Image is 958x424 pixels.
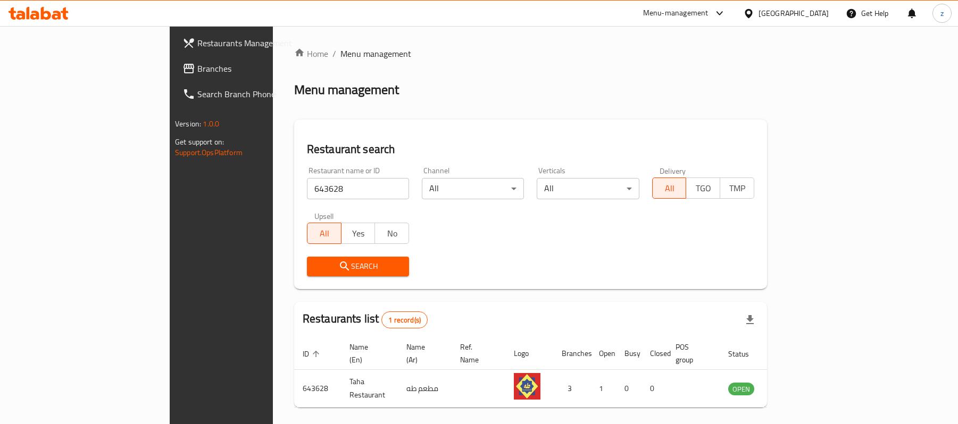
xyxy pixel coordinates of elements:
td: مطعم طه [398,370,452,408]
span: Yes [346,226,371,241]
span: z [940,7,944,19]
span: Version: [175,117,201,131]
a: Branches [174,56,330,81]
span: Status [728,347,763,360]
td: 3 [553,370,590,408]
span: Name (Ar) [406,341,439,366]
span: 1.0.0 [203,117,219,131]
th: Branches [553,337,590,370]
span: All [312,226,337,241]
li: / [332,47,336,60]
span: Restaurants Management [197,37,321,49]
span: Name (En) [349,341,385,366]
span: Menu management [340,47,411,60]
th: Closed [642,337,667,370]
button: No [374,223,409,244]
div: All [422,178,524,199]
span: ID [303,347,323,360]
span: No [379,226,405,241]
label: Upsell [314,212,334,219]
h2: Restaurants list [303,311,428,328]
button: TMP [720,177,754,199]
span: Search Branch Phone [197,88,321,100]
h2: Restaurant search [307,141,754,157]
a: Support.OpsPlatform [175,146,243,159]
span: Get support on: [175,135,224,149]
span: Ref. Name [460,341,493,366]
td: 0 [616,370,642,408]
table: enhanced table [294,337,812,408]
span: Search [315,260,401,273]
span: TMP [724,181,750,196]
th: Busy [616,337,642,370]
button: Yes [341,223,376,244]
td: 0 [642,370,667,408]
span: Branches [197,62,321,75]
button: All [307,223,341,244]
h2: Menu management [294,81,399,98]
th: Logo [505,337,553,370]
td: Taha Restaurant [341,370,398,408]
button: All [652,177,687,199]
div: All [537,178,639,199]
button: Search [307,257,409,276]
th: Open [590,337,616,370]
div: Export file [737,307,763,333]
div: Menu-management [643,7,709,20]
input: Search for restaurant name or ID.. [307,178,409,199]
img: Taha Restaurant [514,373,540,400]
span: 1 record(s) [382,315,427,325]
a: Search Branch Phone [174,81,330,107]
div: [GEOGRAPHIC_DATA] [759,7,829,19]
a: Restaurants Management [174,30,330,56]
span: POS group [676,341,707,366]
span: OPEN [728,383,754,395]
label: Delivery [660,167,686,174]
nav: breadcrumb [294,47,767,60]
span: TGO [690,181,716,196]
span: All [657,181,682,196]
button: TGO [686,177,720,199]
td: 1 [590,370,616,408]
